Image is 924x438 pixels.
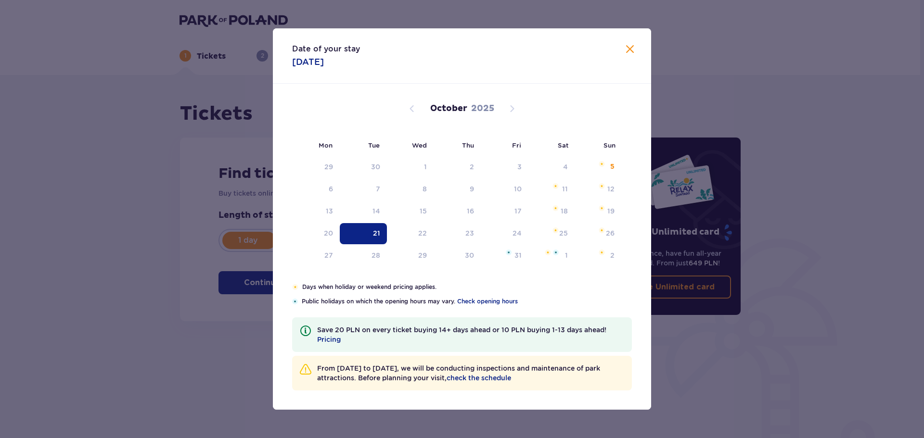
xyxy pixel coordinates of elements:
td: Friday, October 10, 2025 [481,179,528,200]
div: 13 [326,206,333,216]
div: 30 [371,162,380,172]
td: Thursday, October 9, 2025 [434,179,481,200]
div: 2 [610,250,615,260]
td: Friday, October 17, 2025 [481,201,528,222]
div: 4 [563,162,568,172]
td: Wednesday, October 29, 2025 [387,245,434,266]
button: Previous month [406,103,418,114]
small: Sat [558,141,568,149]
td: Tuesday, October 7, 2025 [340,179,387,200]
td: Saturday, October 25, 2025 [528,223,575,244]
img: Blue star [292,299,298,304]
small: Wed [412,141,427,149]
p: Date of your stay [292,44,360,54]
div: 10 [514,184,522,194]
small: Fri [512,141,521,149]
div: 5 [610,162,615,172]
p: Public holidays on which the opening hours may vary. [302,297,632,306]
small: Sun [603,141,616,149]
img: Orange star [599,227,605,233]
div: 6 [329,184,333,194]
div: 16 [467,206,474,216]
img: Orange star [552,205,559,211]
div: 12 [607,184,615,194]
td: Sunday, November 2, 2025 [575,245,621,266]
img: Orange star [552,227,559,233]
td: Monday, October 27, 2025 [292,245,340,266]
p: October [430,103,467,114]
td: Date not available. Tuesday, September 30, 2025 [340,157,387,178]
td: Monday, October 13, 2025 [292,201,340,222]
img: Blue star [553,250,559,255]
p: Days when holiday or weekend pricing applies. [302,283,632,291]
div: 1 [565,250,568,260]
td: Saturday, October 18, 2025 [528,201,575,222]
div: 25 [559,228,568,238]
div: 18 [561,206,568,216]
button: Close [624,44,636,56]
td: Date not available. Thursday, October 2, 2025 [434,157,481,178]
p: 2025 [471,103,494,114]
div: 14 [372,206,380,216]
div: 31 [514,250,522,260]
td: Saturday, October 11, 2025 [528,179,575,200]
img: Orange star [599,183,605,189]
td: Monday, October 6, 2025 [292,179,340,200]
img: Orange star [545,250,551,255]
div: 3 [517,162,522,172]
td: Tuesday, October 14, 2025 [340,201,387,222]
td: Date not available. Friday, October 3, 2025 [481,157,528,178]
div: 29 [418,250,427,260]
td: Sunday, October 5, 2025 [575,157,621,178]
div: 9 [470,184,474,194]
p: From [DATE] to [DATE], we will be conducting inspections and maintenance of park attractions. Bef... [317,363,624,383]
a: Check opening hours [457,297,518,306]
img: Orange star [292,284,298,290]
div: 8 [423,184,427,194]
td: Wednesday, October 8, 2025 [387,179,434,200]
img: Orange star [552,183,559,189]
td: Thursday, October 30, 2025 [434,245,481,266]
a: check the schedule [447,373,511,383]
img: Blue star [506,250,512,255]
small: Thu [462,141,474,149]
div: 11 [562,184,568,194]
td: Sunday, October 26, 2025 [575,223,621,244]
td: Monday, October 20, 2025 [292,223,340,244]
img: Orange star [599,161,605,167]
div: 30 [465,250,474,260]
td: Thursday, October 23, 2025 [434,223,481,244]
td: Date not available. Saturday, October 4, 2025 [528,157,575,178]
a: Pricing [317,335,341,344]
td: Sunday, October 12, 2025 [575,179,621,200]
small: Tue [368,141,380,149]
div: 21 [373,228,380,238]
td: Date not available. Wednesday, October 1, 2025 [387,157,434,178]
div: 23 [465,228,474,238]
small: Mon [319,141,333,149]
div: 1 [424,162,427,172]
div: 19 [607,206,615,216]
div: 15 [420,206,427,216]
td: Sunday, October 19, 2025 [575,201,621,222]
td: Date not available. Monday, September 29, 2025 [292,157,340,178]
td: Thursday, October 16, 2025 [434,201,481,222]
div: 29 [324,162,333,172]
img: Orange star [599,205,605,211]
td: Date selected. Tuesday, October 21, 2025 [340,223,387,244]
div: 27 [324,250,333,260]
div: 28 [372,250,380,260]
button: Next month [506,103,518,114]
p: Save 20 PLN on every ticket buying 14+ days ahead or 10 PLN buying 1-13 days ahead! [317,325,624,344]
td: Tuesday, October 28, 2025 [340,245,387,266]
td: Wednesday, October 22, 2025 [387,223,434,244]
div: 20 [324,228,333,238]
div: 17 [514,206,522,216]
div: 2 [470,162,474,172]
td: Saturday, November 1, 2025 [528,245,575,266]
div: 7 [376,184,380,194]
div: 24 [513,228,522,238]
